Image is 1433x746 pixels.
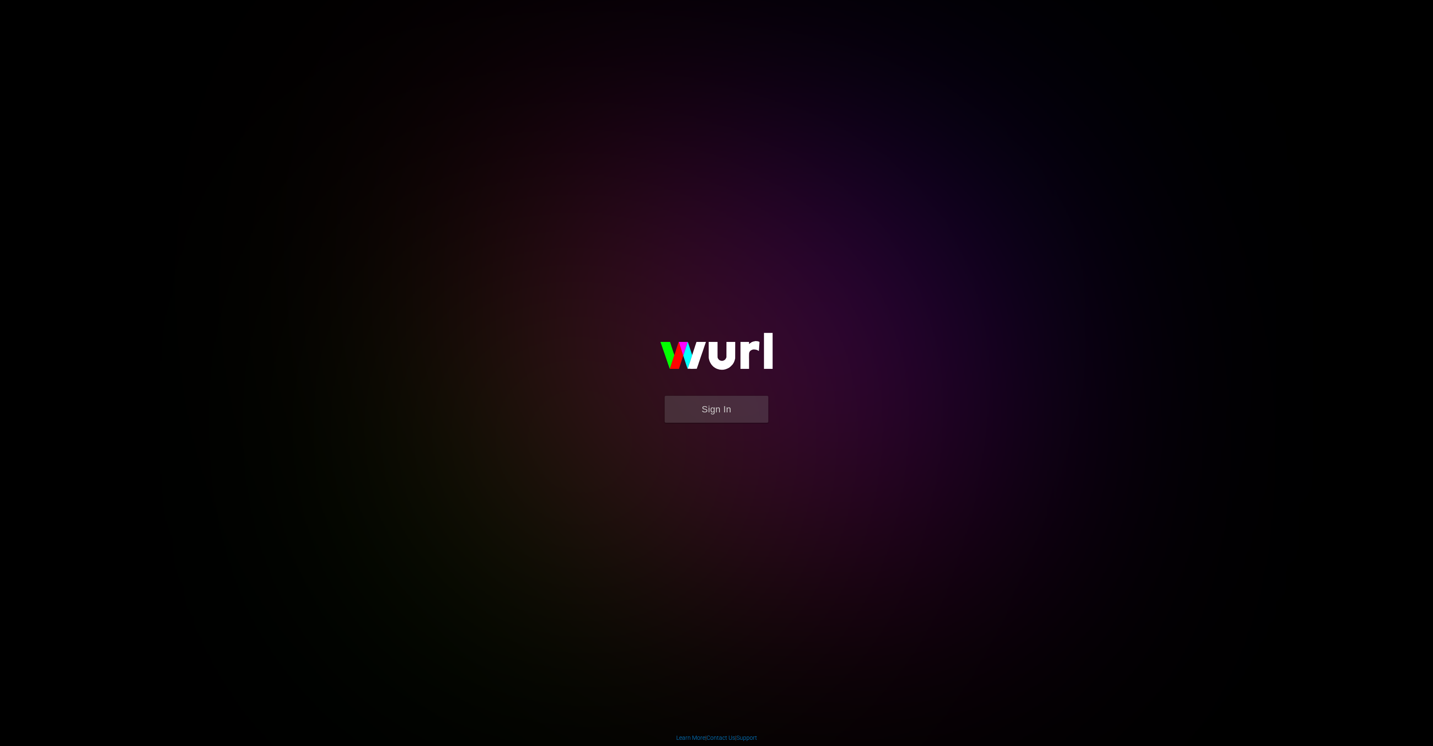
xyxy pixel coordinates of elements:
[634,315,799,395] img: wurl-logo-on-black-223613ac3d8ba8fe6dc639794a292ebdb59501304c7dfd60c99c58986ef67473.svg
[676,734,705,741] a: Learn More
[707,734,735,741] a: Contact Us
[736,734,757,741] a: Support
[665,396,768,423] button: Sign In
[676,734,757,742] div: | |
